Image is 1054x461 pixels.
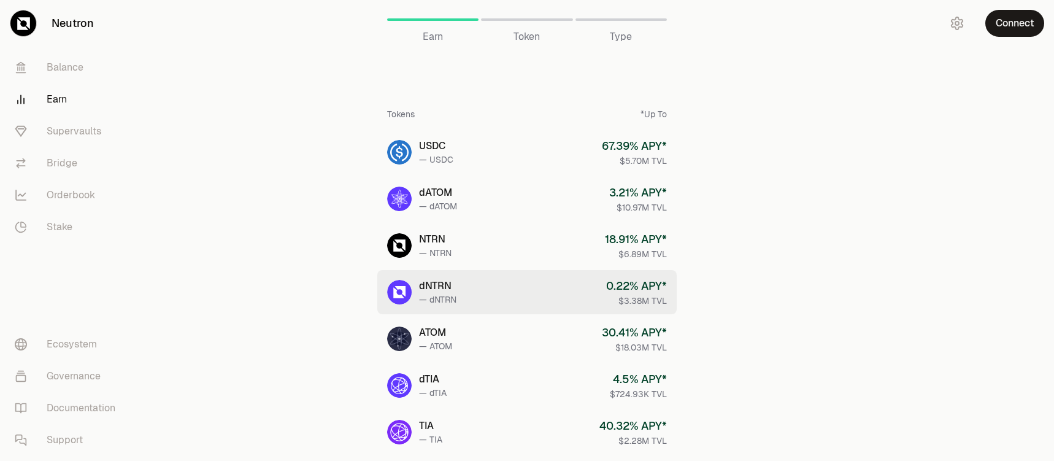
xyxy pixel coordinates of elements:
img: TIA [387,420,412,444]
a: Bridge [5,147,133,179]
div: 0.22 % APY* [606,277,667,295]
div: $5.70M TVL [602,155,667,167]
span: Type [610,29,632,44]
img: dTIA [387,373,412,398]
div: 30.41 % APY* [602,324,667,341]
div: — USDC [419,153,453,166]
a: NTRNNTRN— NTRN18.91% APY*$6.89M TVL [377,223,677,268]
div: USDC [419,139,453,153]
a: Earn [387,5,479,34]
div: $2.28M TVL [599,435,667,447]
a: dATOMdATOM— dATOM3.21% APY*$10.97M TVL [377,177,677,221]
div: dATOM [419,185,457,200]
span: Earn [423,29,443,44]
div: — NTRN [419,247,452,259]
div: — TIA [419,433,442,446]
div: 4.5 % APY* [610,371,667,388]
div: dNTRN [419,279,456,293]
a: Ecosystem [5,328,133,360]
div: dTIA [419,372,447,387]
a: Documentation [5,392,133,424]
div: ATOM [419,325,452,340]
div: — dATOM [419,200,457,212]
div: $10.97M TVL [609,201,667,214]
div: *Up To [640,108,667,120]
img: dNTRN [387,280,412,304]
div: — dNTRN [419,293,456,306]
div: Tokens [387,108,415,120]
img: NTRN [387,233,412,258]
img: dATOM [387,187,412,211]
div: 67.39 % APY* [602,138,667,155]
div: 18.91 % APY* [605,231,667,248]
a: Supervaults [5,115,133,147]
div: — ATOM [419,340,452,352]
img: USDC [387,140,412,165]
div: NTRN [419,232,452,247]
div: $724.93K TVL [610,388,667,400]
a: Governance [5,360,133,392]
div: 3.21 % APY* [609,184,667,201]
span: Token [514,29,540,44]
a: USDCUSDC— USDC67.39% APY*$5.70M TVL [377,130,677,174]
a: dTIAdTIA— dTIA4.5% APY*$724.93K TVL [377,363,677,408]
div: — dTIA [419,387,447,399]
div: 40.32 % APY* [599,417,667,435]
a: Stake [5,211,133,243]
a: Orderbook [5,179,133,211]
a: TIATIA— TIA40.32% APY*$2.28M TVL [377,410,677,454]
a: Balance [5,52,133,83]
a: ATOMATOM— ATOM30.41% APY*$18.03M TVL [377,317,677,361]
button: Connect [985,10,1044,37]
a: dNTRNdNTRN— dNTRN0.22% APY*$3.38M TVL [377,270,677,314]
div: TIA [419,419,442,433]
div: $6.89M TVL [605,248,667,260]
div: $3.38M TVL [606,295,667,307]
div: $18.03M TVL [602,341,667,354]
a: Support [5,424,133,456]
a: Earn [5,83,133,115]
img: ATOM [387,327,412,351]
